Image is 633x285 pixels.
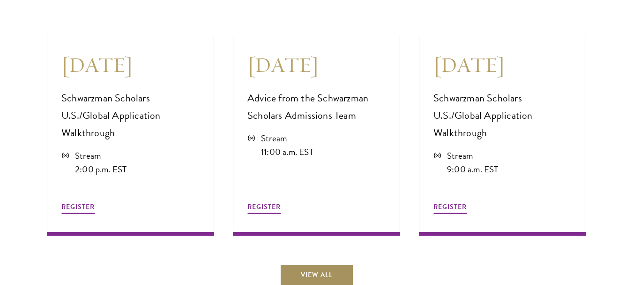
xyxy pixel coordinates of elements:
[75,149,127,162] div: Stream
[47,35,214,236] a: [DATE] Schwarzman Scholars U.S./Global Application Walkthrough Stream 2:00 p.m. EST REGISTER
[447,149,499,162] div: Stream
[233,35,400,236] a: [DATE] Advice from the Schwarzman Scholars Admissions Team Stream 11:00 a.m. EST REGISTER
[247,202,281,212] span: REGISTER
[419,35,586,236] a: [DATE] Schwarzman Scholars U.S./Global Application Walkthrough Stream 9:00 a.m. EST REGISTER
[247,52,386,78] h3: [DATE]
[247,201,281,216] button: REGISTER
[61,52,200,78] h3: [DATE]
[261,145,313,159] div: 11:00 a.m. EST
[433,90,572,142] p: Schwarzman Scholars U.S./Global Application Walkthrough
[61,202,95,212] span: REGISTER
[75,162,127,176] div: 2:00 p.m. EST
[433,202,467,212] span: REGISTER
[433,201,467,216] button: REGISTER
[261,131,313,145] div: Stream
[247,90,386,124] p: Advice from the Schwarzman Scholars Admissions Team
[447,162,499,176] div: 9:00 a.m. EST
[61,90,200,142] p: Schwarzman Scholars U.S./Global Application Walkthrough
[433,52,572,78] h3: [DATE]
[61,201,95,216] button: REGISTER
